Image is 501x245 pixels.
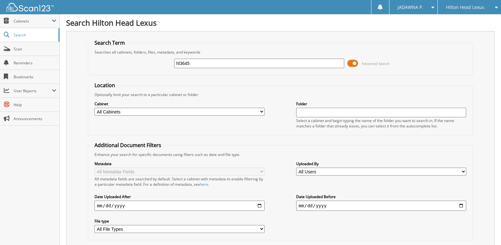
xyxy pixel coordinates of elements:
div: Searches all cabinets, folders, files, metadata, and keywords [91,49,469,55]
label: Date Uploaded Before [296,194,466,199]
span: Reminders [14,60,56,66]
legend: Search Term [91,39,128,46]
span: Scan [14,46,56,52]
label: Folder [296,101,466,106]
span: Cabinets [14,18,52,24]
span: Bookmarks [14,74,56,80]
input: start [95,201,265,211]
label: Date Uploaded After [95,194,265,199]
label: Cabinet [95,101,265,106]
label: Uploaded By [296,161,466,166]
span: Help [14,102,56,107]
span: Search [14,32,55,38]
input: end [296,201,466,211]
div: Select a cabinet and begin typing the name of the folder you want to search in. If the name match... [296,118,466,129]
span: Advanced Search [362,61,390,66]
iframe: Chat Widget [469,215,501,245]
div: Optionally limit your search to a particular cabinet or folder [91,92,469,97]
span: User Reports [14,88,52,93]
label: File type [95,218,265,224]
div: All metadata fields are searched by default. Select a cabinet with metadata to enable filtering b... [95,176,265,187]
span: Hilton Head Lexus [446,5,484,9]
span: JADAWNA P. [398,5,423,9]
legend: Additional Document Filters [91,142,164,149]
a: here [200,182,208,187]
div: Enhance your search for specific documents using filters such as date and file type. [91,152,469,157]
label: Metadata [95,161,265,166]
legend: Location [91,82,118,89]
img: scan123-logo-white.svg [6,3,54,11]
h1: Search Hilton Head Lexus [66,17,495,28]
span: Announcements [14,116,56,121]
